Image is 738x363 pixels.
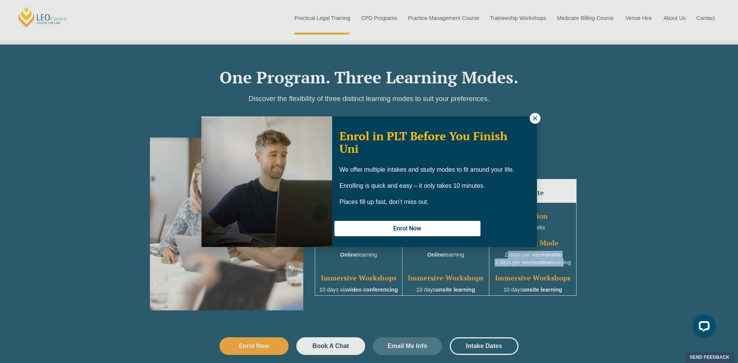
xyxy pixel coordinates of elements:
[339,199,429,205] span: Places fill up fast, don’t miss out.
[686,312,719,344] iframe: LiveChat chat widget
[334,221,480,236] button: Enrol Now
[201,116,332,247] img: Woman in yellow blouse holding folders looking to the right and smiling
[530,113,540,124] button: Close
[339,182,485,189] span: Enrolling is quick and easy – it only takes 10 minutes.
[339,128,507,156] span: Enrol in PLT Before You Finish Uni
[339,166,514,173] span: We offer multiple intakes and study modes to fit around your life.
